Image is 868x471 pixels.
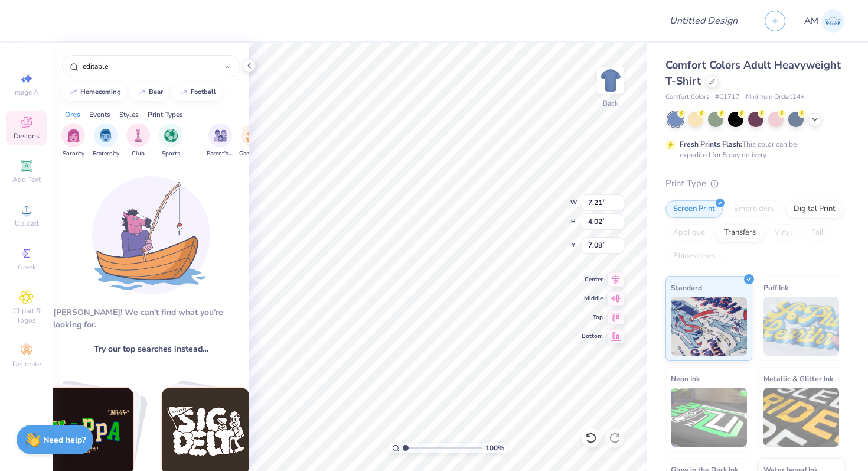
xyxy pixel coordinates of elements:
[94,343,208,355] span: Try our top searches instead…
[582,313,603,321] span: Top
[746,92,805,102] span: Minimum Order: 24 +
[207,150,234,158] span: Parent's Weekend
[582,294,603,303] span: Middle
[80,89,121,95] div: homecoming
[763,372,833,385] span: Metallic & Glitter Ink
[126,124,150,158] div: filter for Club
[14,131,40,141] span: Designs
[63,150,84,158] span: Sorority
[786,200,843,218] div: Digital Print
[99,129,112,142] img: Fraternity Image
[603,98,618,109] div: Back
[93,150,119,158] span: Fraternity
[763,281,788,294] span: Puff Ink
[763,297,840,356] img: Puff Ink
[671,388,747,447] img: Neon Ink
[164,129,178,142] img: Sports Image
[179,89,188,96] img: trend_line.gif
[582,275,603,284] span: Center
[715,92,740,102] span: # C1717
[132,150,145,158] span: Club
[61,124,85,158] div: filter for Sorority
[130,83,168,101] button: bear
[148,109,183,120] div: Print Types
[660,9,747,33] input: Untitled Design
[599,69,622,92] img: Back
[665,92,709,102] span: Comfort Colors
[132,129,145,142] img: Club Image
[93,124,119,158] div: filter for Fraternity
[172,83,221,101] button: football
[6,306,47,325] span: Clipart & logos
[671,297,747,356] img: Standard
[665,248,723,265] div: Rhinestones
[821,9,844,33] img: Ashanna Mae Viceo
[137,89,146,96] img: trend_line.gif
[149,89,163,95] div: bear
[62,83,126,101] button: homecoming
[665,200,723,218] div: Screen Print
[680,139,742,149] strong: Fresh Prints Flash:
[159,124,182,158] div: filter for Sports
[68,89,78,96] img: trend_line.gif
[43,434,86,446] strong: Need help?
[767,224,800,242] div: Vinyl
[18,262,36,272] span: Greek
[65,109,80,120] div: Orgs
[119,109,139,120] div: Styles
[15,219,38,228] span: Upload
[67,129,80,142] img: Sorority Image
[92,176,210,294] img: Loading...
[665,177,844,190] div: Print Type
[582,332,603,340] span: Bottom
[239,124,266,158] button: filter button
[191,89,216,95] div: football
[485,443,504,453] span: 100 %
[207,124,234,158] div: filter for Parent's Weekend
[804,9,844,33] a: AM
[207,124,234,158] button: filter button
[763,388,840,447] img: Metallic & Glitter Ink
[12,359,41,369] span: Decorate
[93,124,119,158] button: filter button
[239,124,266,158] div: filter for Game Day
[53,306,249,331] div: [PERSON_NAME]! We can't find what you're looking for.
[13,87,41,97] span: Image AI
[89,109,110,120] div: Events
[665,224,713,242] div: Applique
[671,281,702,294] span: Standard
[239,150,266,158] span: Game Day
[61,124,85,158] button: filter button
[159,124,182,158] button: filter button
[804,224,831,242] div: Foil
[162,150,180,158] span: Sports
[81,60,225,72] input: Try "Alpha"
[12,175,41,184] span: Add Text
[680,139,825,160] div: This color can be expedited for 5 day delivery.
[726,200,782,218] div: Embroidery
[214,129,227,142] img: Parent's Weekend Image
[804,14,818,28] span: AM
[665,58,841,88] span: Comfort Colors Adult Heavyweight T-Shirt
[126,124,150,158] button: filter button
[671,372,700,385] span: Neon Ink
[716,224,763,242] div: Transfers
[246,129,260,142] img: Game Day Image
